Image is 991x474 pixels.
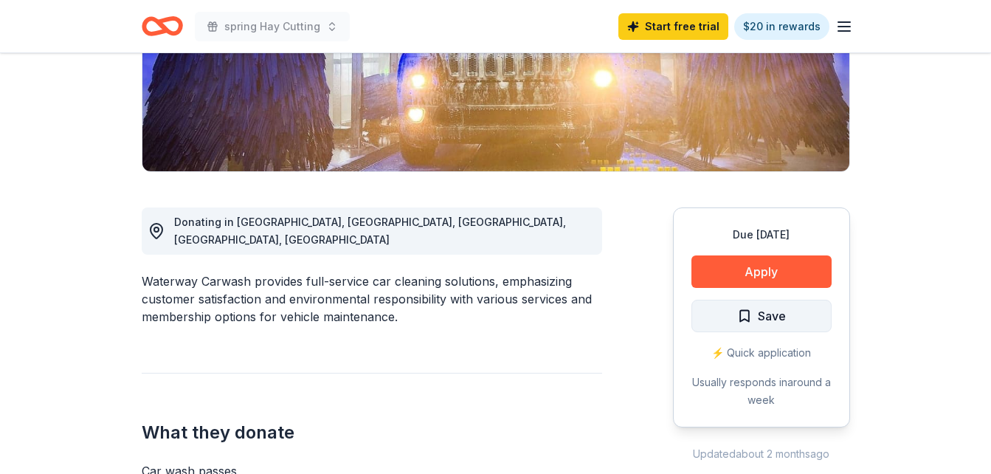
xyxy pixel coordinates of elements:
[691,300,832,332] button: Save
[691,226,832,244] div: Due [DATE]
[174,216,566,246] span: Donating in [GEOGRAPHIC_DATA], [GEOGRAPHIC_DATA], [GEOGRAPHIC_DATA], [GEOGRAPHIC_DATA], [GEOGRAPH...
[691,255,832,288] button: Apply
[142,421,602,444] h2: What they donate
[142,272,602,326] div: Waterway Carwash provides full-service car cleaning solutions, emphasizing customer satisfaction ...
[618,13,728,40] a: Start free trial
[734,13,829,40] a: $20 in rewards
[758,306,786,326] span: Save
[691,374,832,409] div: Usually responds in around a week
[195,12,350,41] button: spring Hay Cutting
[691,344,832,362] div: ⚡️ Quick application
[673,445,850,463] div: Updated about 2 months ago
[142,9,183,44] a: Home
[224,18,320,35] span: spring Hay Cutting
